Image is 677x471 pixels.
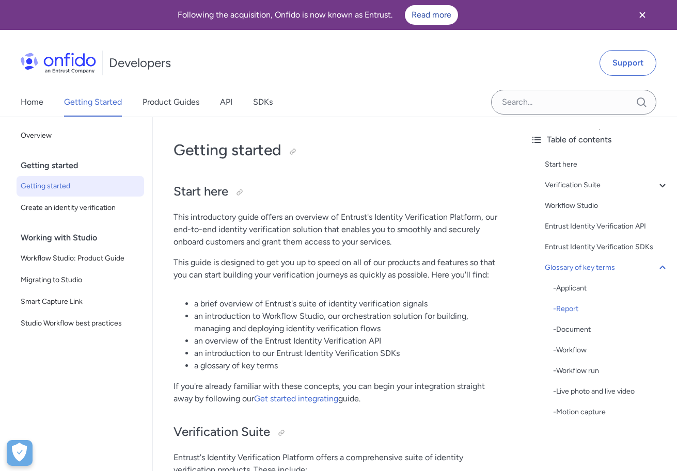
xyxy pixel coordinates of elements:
div: - Workflow run [553,365,669,377]
a: Entrust Identity Verification SDKs [545,241,669,253]
a: -Report [553,303,669,315]
button: Open Preferences [7,440,33,466]
span: Migrating to Studio [21,274,140,286]
a: Studio Workflow best practices [17,313,144,334]
div: - Live photo and live video [553,385,669,398]
h1: Developers [109,55,171,71]
a: Product Guides [143,88,199,117]
div: Following the acquisition, Onfido is now known as Entrust. [12,5,623,25]
a: Getting started [17,176,144,197]
li: an overview of the Entrust Identity Verification API [194,335,501,347]
li: an introduction to our Entrust Identity Verification SDKs [194,347,501,360]
a: Start here [545,158,669,171]
p: This guide is designed to get you up to speed on all of our products and features so that you can... [174,256,501,281]
a: -Document [553,323,669,336]
a: SDKs [253,88,273,117]
span: Studio Workflow best practices [21,317,140,330]
a: -Workflow [553,344,669,356]
a: Smart Capture Link [17,291,144,312]
a: Read more [405,5,458,25]
div: Working with Studio [21,228,148,248]
a: Glossary of key terms [545,262,669,274]
li: an introduction to Workflow Studio, our orchestration solution for building, managing and deployi... [194,310,501,335]
a: -Motion capture [553,406,669,418]
div: - Motion capture [553,406,669,418]
h2: Verification Suite [174,424,501,441]
a: -Workflow run [553,365,669,377]
li: a glossary of key terms [194,360,501,372]
a: Migrating to Studio [17,270,144,290]
div: - Applicant [553,282,669,295]
span: Workflow Studio: Product Guide [21,252,140,265]
div: Cookie Preferences [7,440,33,466]
a: Overview [17,125,144,146]
span: Getting started [21,180,140,192]
li: a brief overview of Entrust's suite of identity verification signals [194,298,501,310]
a: API [220,88,232,117]
div: - Document [553,323,669,336]
p: This introductory guide offers an overview of Entrust's Identity Verification Platform, our end-t... [174,211,501,248]
h2: Start here [174,183,501,201]
input: Onfido search input field [491,90,656,115]
a: Home [21,88,43,117]
p: If you're already familiar with these concepts, you can begin your integration straight away by f... [174,380,501,405]
img: Onfido Logo [21,53,96,73]
h1: Getting started [174,140,501,160]
div: - Report [553,303,669,315]
a: Workflow Studio [545,200,669,212]
div: Table of contents [530,134,669,146]
div: - Workflow [553,344,669,356]
a: Verification Suite [545,179,669,191]
a: Get started integrating [254,394,338,403]
span: Overview [21,129,140,142]
button: Close banner [623,2,662,28]
div: Getting started [21,155,148,176]
a: Workflow Studio: Product Guide [17,248,144,269]
a: -Applicant [553,282,669,295]
svg: Close banner [636,9,649,21]
a: Getting Started [64,88,122,117]
a: Support [600,50,656,76]
span: Smart Capture Link [21,296,140,308]
a: Entrust Identity Verification API [545,220,669,233]
a: Create an identity verification [17,198,144,218]
a: -Live photo and live video [553,385,669,398]
span: Create an identity verification [21,202,140,214]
